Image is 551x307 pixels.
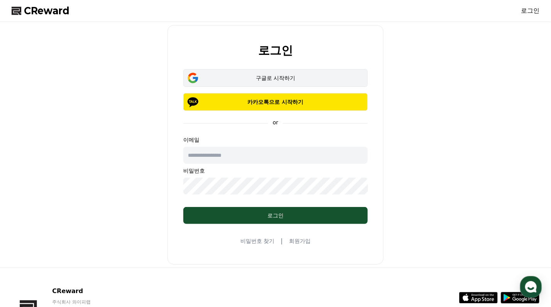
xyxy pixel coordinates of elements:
[71,255,80,261] span: 대화
[100,243,148,262] a: 설정
[52,299,146,305] p: 주식회사 와이피랩
[194,74,357,82] div: 구글로 시작하기
[281,236,283,246] span: |
[183,93,368,111] button: 카카오톡으로 시작하기
[24,5,69,17] span: CReward
[268,119,283,126] p: or
[194,98,357,106] p: 카카오톡으로 시작하기
[119,254,128,261] span: 설정
[2,243,51,262] a: 홈
[24,254,29,261] span: 홈
[240,237,274,245] a: 비밀번호 찾기
[289,237,311,245] a: 회원가입
[183,69,368,87] button: 구글로 시작하기
[52,287,146,296] p: CReward
[183,136,368,144] p: 이메일
[521,6,539,15] a: 로그인
[183,167,368,175] p: 비밀번호
[199,212,352,219] div: 로그인
[183,207,368,224] button: 로그인
[51,243,100,262] a: 대화
[12,5,69,17] a: CReward
[258,44,293,57] h2: 로그인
